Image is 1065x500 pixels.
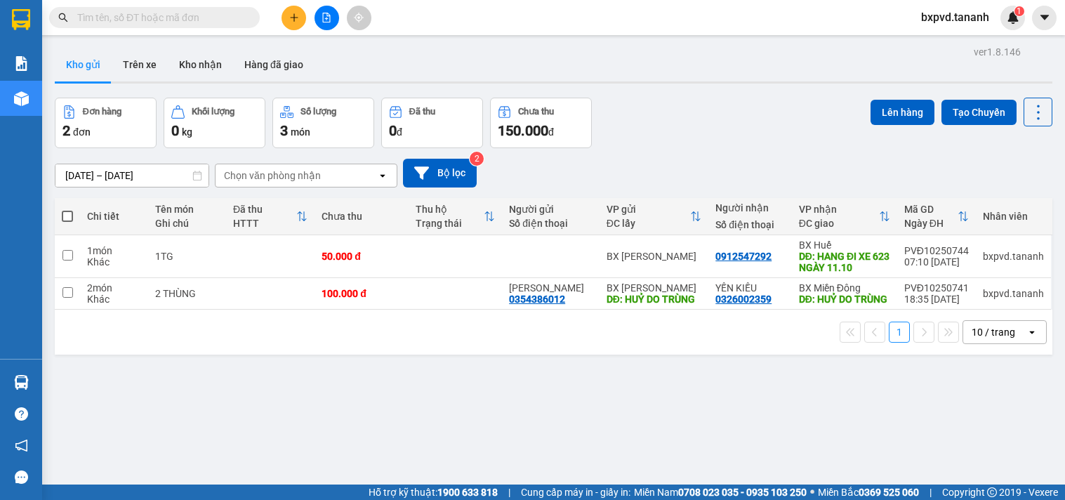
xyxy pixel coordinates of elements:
div: ĐC giao [799,218,879,229]
span: caret-down [1038,11,1051,24]
span: search [58,13,68,22]
span: 0 [171,122,179,139]
img: solution-icon [14,56,29,71]
div: Khác [87,294,141,305]
span: Cung cấp máy in - giấy in: [521,485,630,500]
div: BX Huế [799,239,890,251]
button: caret-down [1032,6,1057,30]
img: logo-vxr [12,9,30,30]
div: Khác [87,256,141,268]
span: 1 [1017,6,1021,16]
div: Người nhận [715,202,785,213]
div: Chọn văn phòng nhận [224,169,321,183]
div: DĐ: HUỶ DO TRÙNG [799,294,890,305]
input: Tìm tên, số ĐT hoặc mã đơn [77,10,243,25]
span: đơn [73,126,91,138]
button: Chưa thu150.000đ [490,98,592,148]
div: PVĐ10250744 [904,245,969,256]
div: 0326002359 [715,294,772,305]
div: Đã thu [409,107,435,117]
span: đ [397,126,402,138]
div: ver 1.8.146 [974,44,1021,60]
button: plus [282,6,306,30]
div: 18:35 [DATE] [904,294,969,305]
div: 10 / trang [972,325,1015,339]
div: Nhân viên [983,211,1044,222]
span: 2 [62,122,70,139]
div: Người gửi [509,204,593,215]
button: Tạo Chuyến [941,100,1017,125]
span: notification [15,439,28,452]
div: 2 món [87,282,141,294]
span: Hỗ trợ kỹ thuật: [369,485,498,500]
button: Khối lượng0kg [164,98,265,148]
div: BX [PERSON_NAME] [607,251,701,262]
div: DĐ: HANG ĐI XE 623 NGÀY 11.10 [799,251,890,273]
sup: 1 [1014,6,1024,16]
div: DĐ: HUỶ DO TRÙNG [607,294,701,305]
div: Ngày ĐH [904,218,958,229]
div: HTTT [233,218,296,229]
svg: open [1026,327,1038,338]
th: Toggle SortBy [600,198,708,235]
span: message [15,471,28,484]
span: ⚪️ [810,489,814,495]
button: Số lượng3món [272,98,374,148]
svg: open [377,170,388,181]
th: Toggle SortBy [409,198,502,235]
span: | [930,485,932,500]
div: Chi tiết [87,211,141,222]
span: Miền Nam [634,485,807,500]
div: Số điện thoại [715,219,785,230]
button: Trên xe [112,48,168,81]
div: Số lượng [300,107,336,117]
div: 100.000 đ [322,288,401,299]
div: Trạng thái [416,218,484,229]
div: ĐC lấy [607,218,690,229]
div: Khối lượng [192,107,234,117]
span: file-add [322,13,331,22]
span: copyright [987,487,997,497]
span: bxpvd.tananh [910,8,1000,26]
button: aim [347,6,371,30]
span: plus [289,13,299,22]
div: Chưa thu [322,211,401,222]
div: VP gửi [607,204,690,215]
span: món [291,126,310,138]
div: 07:10 [DATE] [904,256,969,268]
div: GIANG TRÀ [509,282,593,294]
strong: 0369 525 060 [859,487,919,498]
span: Miền Bắc [818,485,919,500]
img: icon-new-feature [1007,11,1019,24]
div: Đã thu [233,204,296,215]
div: 1 món [87,245,141,256]
div: Đơn hàng [83,107,121,117]
button: file-add [315,6,339,30]
span: aim [354,13,364,22]
div: Chưa thu [518,107,554,117]
div: Mã GD [904,204,958,215]
button: 1 [889,322,910,343]
span: question-circle [15,407,28,421]
span: 3 [280,122,288,139]
div: bxpvd.tananh [983,251,1044,262]
img: warehouse-icon [14,375,29,390]
span: kg [182,126,192,138]
button: Kho nhận [168,48,233,81]
div: bxpvd.tananh [983,288,1044,299]
button: Đã thu0đ [381,98,483,148]
div: YẾN KIỀU [715,282,785,294]
div: 2 THÙNG [155,288,219,299]
button: Bộ lọc [403,159,477,187]
input: Select a date range. [55,164,209,187]
div: PVĐ10250741 [904,282,969,294]
th: Toggle SortBy [792,198,897,235]
div: BX Miền Đông [799,282,890,294]
div: Ghi chú [155,218,219,229]
div: 1TG [155,251,219,262]
button: Kho gửi [55,48,112,81]
button: Đơn hàng2đơn [55,98,157,148]
div: VP nhận [799,204,879,215]
span: | [508,485,510,500]
th: Toggle SortBy [226,198,315,235]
